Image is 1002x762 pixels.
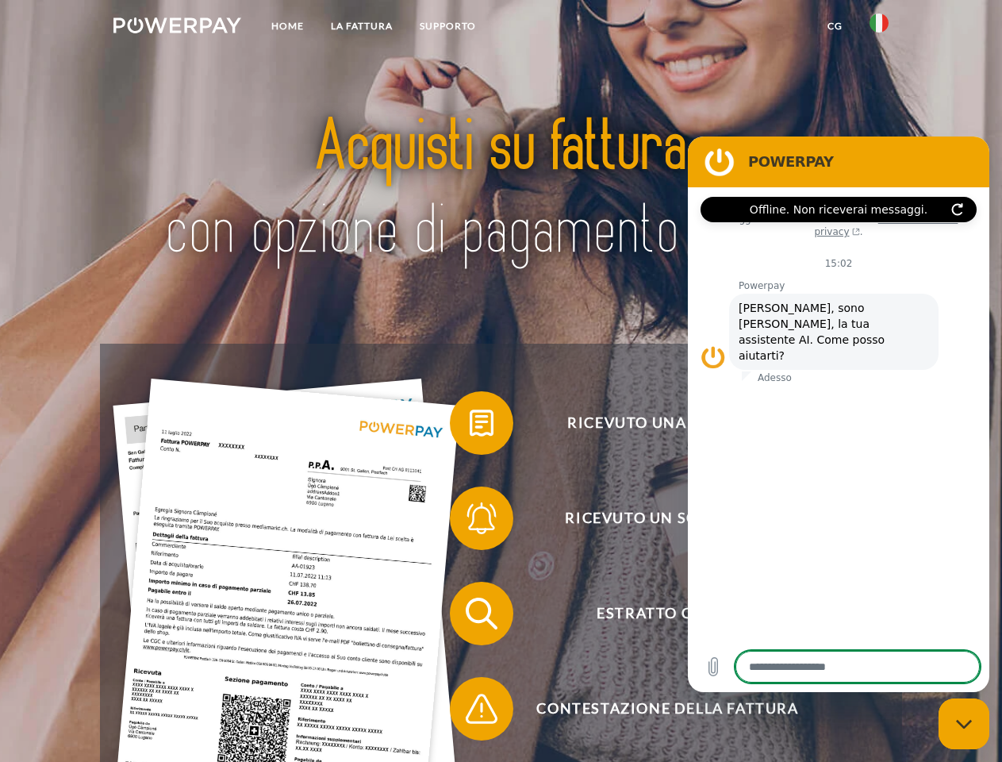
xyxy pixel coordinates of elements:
a: Home [258,12,317,40]
img: logo-powerpay-white.svg [113,17,241,33]
button: Ricevuto una fattura? [450,391,862,455]
a: Supporto [406,12,489,40]
button: Estratto conto [450,582,862,645]
iframe: Pulsante per aprire la finestra di messaggistica, conversazione in corso [939,698,989,749]
img: qb_bell.svg [462,498,501,538]
img: qb_warning.svg [462,689,501,729]
iframe: Finestra di messaggistica [688,137,989,692]
img: qb_search.svg [462,594,501,633]
span: Estratto conto [473,582,862,645]
span: Contestazione della fattura [473,677,862,741]
span: Ricevuto una fattura? [473,391,862,455]
button: Contestazione della fattura [450,677,862,741]
img: it [870,13,889,33]
button: Ricevuto un sollecito? [450,487,862,550]
a: CG [814,12,856,40]
span: Ricevuto un sollecito? [473,487,862,550]
img: qb_bill.svg [462,403,501,443]
img: title-powerpay_it.svg [152,76,850,304]
a: LA FATTURA [317,12,406,40]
